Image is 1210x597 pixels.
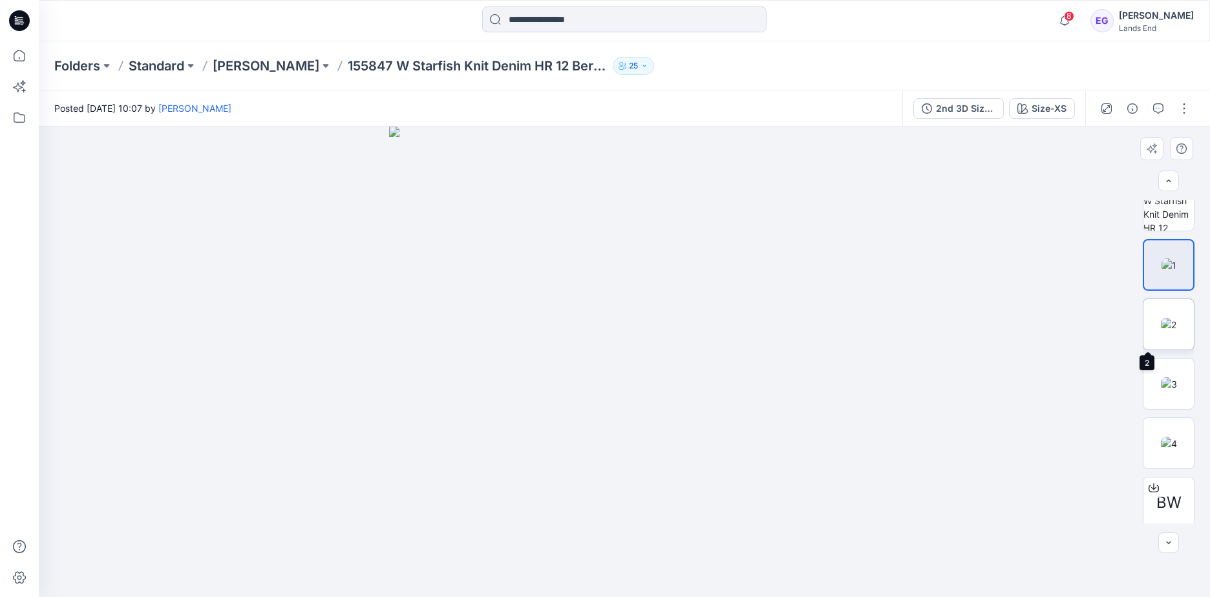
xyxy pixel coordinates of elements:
[1009,98,1075,119] button: Size-XS
[54,101,231,115] span: Posted [DATE] 10:07 by
[348,57,608,75] p: 155847 W Starfish Knit Denim HR 12 Bermuda Short
[158,103,231,114] a: [PERSON_NAME]
[936,101,995,116] div: 2nd 3D Size Run
[213,57,319,75] a: [PERSON_NAME]
[1161,377,1177,391] img: 3
[1090,9,1114,32] div: EG
[1143,180,1194,231] img: 155847 W Starfish Knit Denim HR 12 Bermuda Short Size-XS
[1161,318,1176,331] img: 2
[1064,11,1074,21] span: 8
[54,57,100,75] a: Folders
[1162,258,1176,272] img: 1
[389,127,860,597] img: eyJhbGciOiJIUzI1NiIsImtpZCI6IjAiLCJzbHQiOiJzZXMiLCJ0eXAiOiJKV1QifQ.eyJkYXRhIjp7InR5cGUiOiJzdG9yYW...
[129,57,184,75] a: Standard
[613,57,654,75] button: 25
[1119,23,1194,33] div: Lands End
[1119,8,1194,23] div: [PERSON_NAME]
[1161,437,1177,450] img: 4
[913,98,1004,119] button: 2nd 3D Size Run
[1032,101,1067,116] div: Size-XS
[1156,491,1182,514] span: BW
[629,59,638,73] p: 25
[1122,98,1143,119] button: Details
